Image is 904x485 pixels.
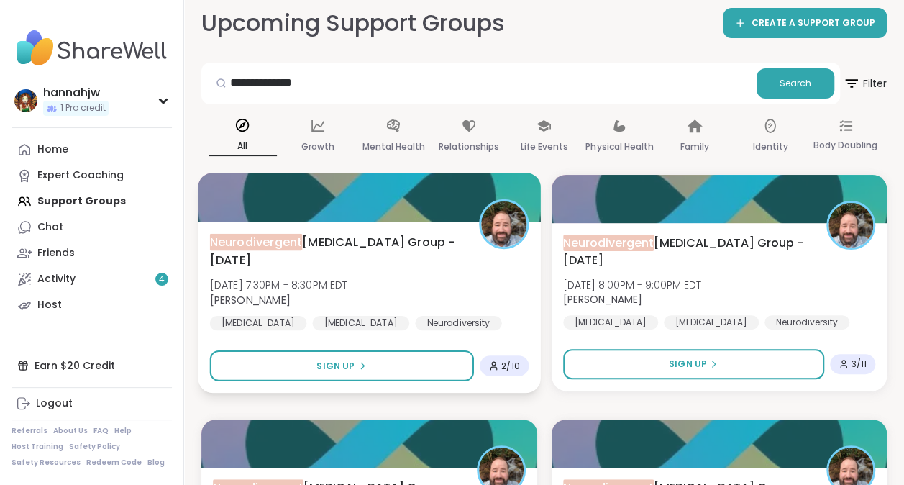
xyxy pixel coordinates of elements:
[780,77,811,90] span: Search
[12,240,172,266] a: Friends
[37,220,63,235] div: Chat
[43,85,109,101] div: hannahjw
[12,23,172,73] img: ShareWell Nav Logo
[36,396,73,411] div: Logout
[53,426,88,436] a: About Us
[12,214,172,240] a: Chat
[415,316,501,330] div: Neurodiversity
[752,138,787,155] p: Identity
[147,458,165,468] a: Blog
[37,246,75,260] div: Friends
[563,235,811,269] span: [MEDICAL_DATA] Group - [DATE]
[501,360,520,371] span: 2 / 10
[828,203,873,248] img: Brian_L
[69,442,120,452] a: Safety Policy
[439,138,499,155] p: Relationships
[843,66,887,101] span: Filter
[316,359,355,372] span: Sign Up
[481,201,526,247] img: Brian_L
[37,298,62,312] div: Host
[852,358,867,370] span: 3 / 11
[209,137,277,156] p: All
[843,63,887,104] button: Filter
[669,358,706,371] span: Sign Up
[60,102,106,114] span: 1 Pro credit
[210,350,474,381] button: Sign Up
[12,458,81,468] a: Safety Resources
[813,137,877,154] p: Body Doubling
[12,442,63,452] a: Host Training
[210,233,303,250] span: Neurodivergent
[520,138,567,155] p: Life Events
[159,273,165,286] span: 4
[12,426,47,436] a: Referrals
[752,17,875,30] span: CREATE A SUPPORT GROUP
[12,266,172,292] a: Activity4
[680,138,709,155] p: Family
[37,142,68,157] div: Home
[723,8,887,38] a: CREATE A SUPPORT GROUP
[664,315,759,330] div: [MEDICAL_DATA]
[114,426,132,436] a: Help
[585,138,653,155] p: Physical Health
[201,7,505,40] h2: Upcoming Support Groups
[86,458,142,468] a: Redeem Code
[12,353,172,379] div: Earn $20 Credit
[764,315,849,330] div: Neurodiversity
[312,316,409,330] div: [MEDICAL_DATA]
[563,235,654,251] span: Neurodivergent
[210,316,307,330] div: [MEDICAL_DATA]
[210,233,462,268] span: [MEDICAL_DATA] Group - [DATE]
[563,292,642,307] b: [PERSON_NAME]
[12,292,172,318] a: Host
[563,278,701,292] span: [DATE] 8:00PM - 9:00PM EDT
[563,349,825,379] button: Sign Up
[301,138,334,155] p: Growth
[12,391,172,417] a: Logout
[210,292,291,307] b: [PERSON_NAME]
[93,426,109,436] a: FAQ
[362,138,424,155] p: Mental Health
[563,315,658,330] div: [MEDICAL_DATA]
[37,272,76,286] div: Activity
[757,68,834,99] button: Search
[12,163,172,189] a: Expert Coaching
[14,89,37,112] img: hannahjw
[37,168,124,183] div: Expert Coaching
[210,278,348,292] span: [DATE] 7:30PM - 8:30PM EDT
[12,137,172,163] a: Home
